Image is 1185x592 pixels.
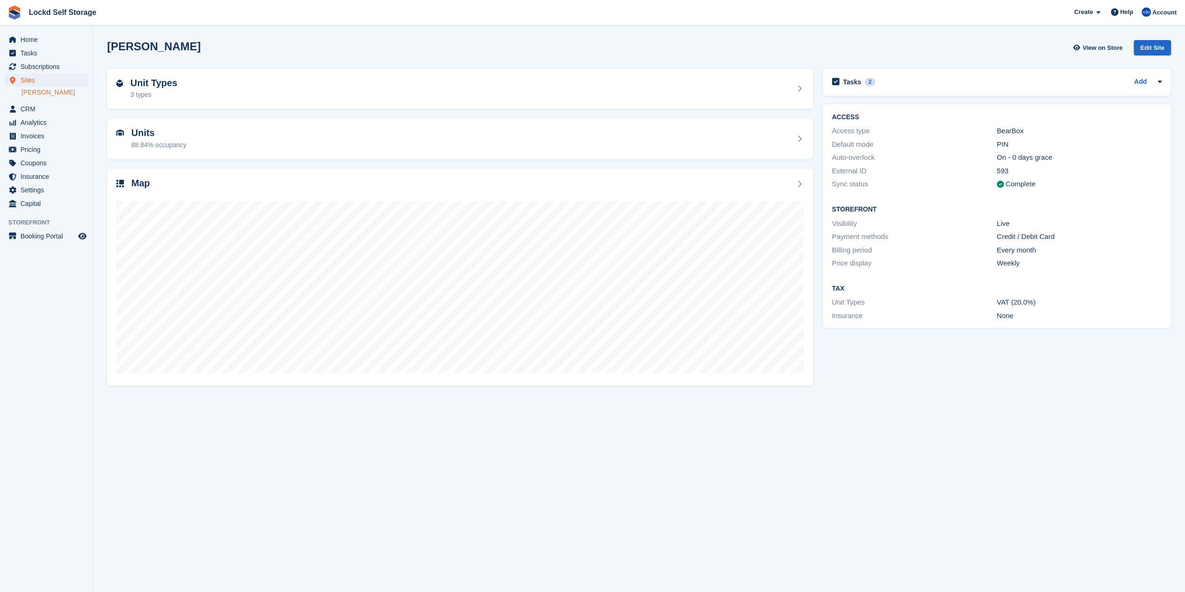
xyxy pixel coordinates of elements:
[7,6,21,20] img: stora-icon-8386f47178a22dfd0bd8f6a31ec36ba5ce8667c1dd55bd0f319d3a0aa187defe.svg
[116,80,123,87] img: unit-type-icn-2b2737a686de81e16bb02015468b77c625bbabd49415b5ef34ead5e3b44a266d.svg
[20,170,76,183] span: Insurance
[997,139,1162,150] div: PIN
[1134,40,1171,59] a: Edit Site
[107,118,813,159] a: Units 88.84% occupancy
[116,129,124,136] img: unit-icn-7be61d7bf1b0ce9d3e12c5938cc71ed9869f7b940bace4675aadf7bd6d80202e.svg
[865,78,875,86] div: 2
[5,47,88,60] a: menu
[832,179,997,190] div: Sync status
[20,143,76,156] span: Pricing
[5,129,88,143] a: menu
[832,166,997,177] div: External ID
[1134,77,1147,88] a: Add
[832,245,997,256] div: Billing period
[5,143,88,156] a: menu
[832,311,997,321] div: Insurance
[20,33,76,46] span: Home
[107,169,813,386] a: Map
[21,88,88,97] a: [PERSON_NAME]
[832,258,997,269] div: Price display
[997,231,1162,242] div: Credit / Debit Card
[1072,40,1126,55] a: View on Store
[20,157,76,170] span: Coupons
[1006,179,1036,190] div: Complete
[997,152,1162,163] div: On - 0 days grace
[107,68,813,109] a: Unit Types 3 types
[832,218,997,229] div: Visibility
[832,126,997,136] div: Access type
[5,157,88,170] a: menu
[5,33,88,46] a: menu
[130,90,177,100] div: 3 types
[20,184,76,197] span: Settings
[997,258,1162,269] div: Weekly
[20,47,76,60] span: Tasks
[997,166,1162,177] div: 593
[832,206,1162,213] h2: Storefront
[997,311,1162,321] div: None
[20,129,76,143] span: Invoices
[832,231,997,242] div: Payment methods
[131,178,150,189] h2: Map
[5,102,88,116] a: menu
[107,40,201,53] h2: [PERSON_NAME]
[116,180,124,187] img: map-icn-33ee37083ee616e46c38cad1a60f524a97daa1e2b2c8c0bc3eb3415660979fc1.svg
[1120,7,1133,17] span: Help
[997,245,1162,256] div: Every month
[832,297,997,308] div: Unit Types
[131,128,186,138] h2: Units
[5,184,88,197] a: menu
[1083,43,1123,53] span: View on Store
[5,170,88,183] a: menu
[20,116,76,129] span: Analytics
[997,297,1162,308] div: VAT (20.0%)
[832,139,997,150] div: Default mode
[5,74,88,87] a: menu
[20,60,76,73] span: Subscriptions
[832,285,1162,293] h2: Tax
[20,197,76,210] span: Capital
[20,102,76,116] span: CRM
[1134,40,1171,55] div: Edit Site
[832,152,997,163] div: Auto-overlock
[131,140,186,150] div: 88.84% occupancy
[130,78,177,88] h2: Unit Types
[8,218,93,227] span: Storefront
[5,116,88,129] a: menu
[997,126,1162,136] div: BearBox
[25,5,100,20] a: Lockd Self Storage
[997,218,1162,229] div: Live
[1142,7,1151,17] img: Jonny Bleach
[20,74,76,87] span: Sites
[5,197,88,210] a: menu
[1152,8,1177,17] span: Account
[20,230,76,243] span: Booking Portal
[5,230,88,243] a: menu
[832,114,1162,121] h2: ACCESS
[77,231,88,242] a: Preview store
[1074,7,1093,17] span: Create
[5,60,88,73] a: menu
[843,78,861,86] h2: Tasks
